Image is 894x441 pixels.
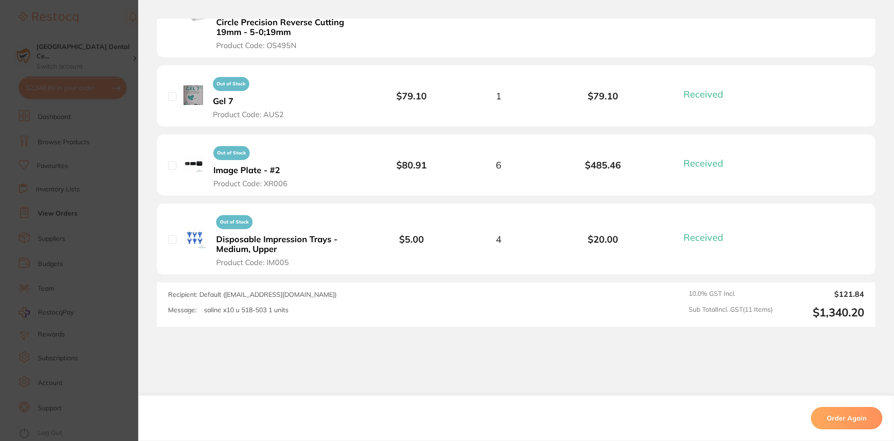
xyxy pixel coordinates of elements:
[683,88,723,100] span: Received
[183,227,206,250] img: Disposable Impression Trays - Medium, Upper
[780,306,864,319] output: $1,340.20
[213,146,250,160] span: Out of Stock
[496,234,501,245] span: 4
[216,215,253,229] span: Out of Stock
[168,290,337,299] span: Recipient: Default ( [EMAIL_ADDRESS][DOMAIN_NAME] )
[496,91,501,101] span: 1
[551,160,655,170] b: $485.46
[681,231,734,243] button: Received
[683,231,723,243] span: Received
[213,110,284,119] span: Product Code: AUS2
[213,211,363,267] button: Out of StockDisposable Impression Trays - Medium, Upper Product Code: IM005
[689,290,773,298] span: 10.0 % GST Incl.
[216,258,289,266] span: Product Code: IM005
[551,91,655,101] b: $79.10
[681,157,734,169] button: Received
[210,73,297,119] button: Out of StockGel 7 Product Code: AUS2
[399,233,424,245] b: $5.00
[213,77,249,91] span: Out of Stock
[213,179,288,188] span: Product Code: XR006
[213,97,233,106] b: Gel 7
[183,154,204,174] img: Image Plate - #2
[496,160,501,170] span: 6
[681,88,734,100] button: Received
[168,306,197,314] label: Message:
[216,235,360,254] b: Disposable Impression Trays - Medium, Upper
[213,166,280,175] b: Image Plate - #2
[183,85,203,105] img: Gel 7
[689,306,773,319] span: Sub Total Incl. GST ( 11 Items)
[780,290,864,298] output: $121.84
[811,407,882,429] button: Order Again
[396,90,427,102] b: $79.10
[396,159,427,171] b: $80.91
[216,41,296,49] span: Product Code: OS495N
[683,157,723,169] span: Received
[204,306,289,314] p: saline x10 u 518-503 1 units
[211,142,300,188] button: Out of StockImage Plate - #2 Product Code: XR006
[551,234,655,245] b: $20.00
